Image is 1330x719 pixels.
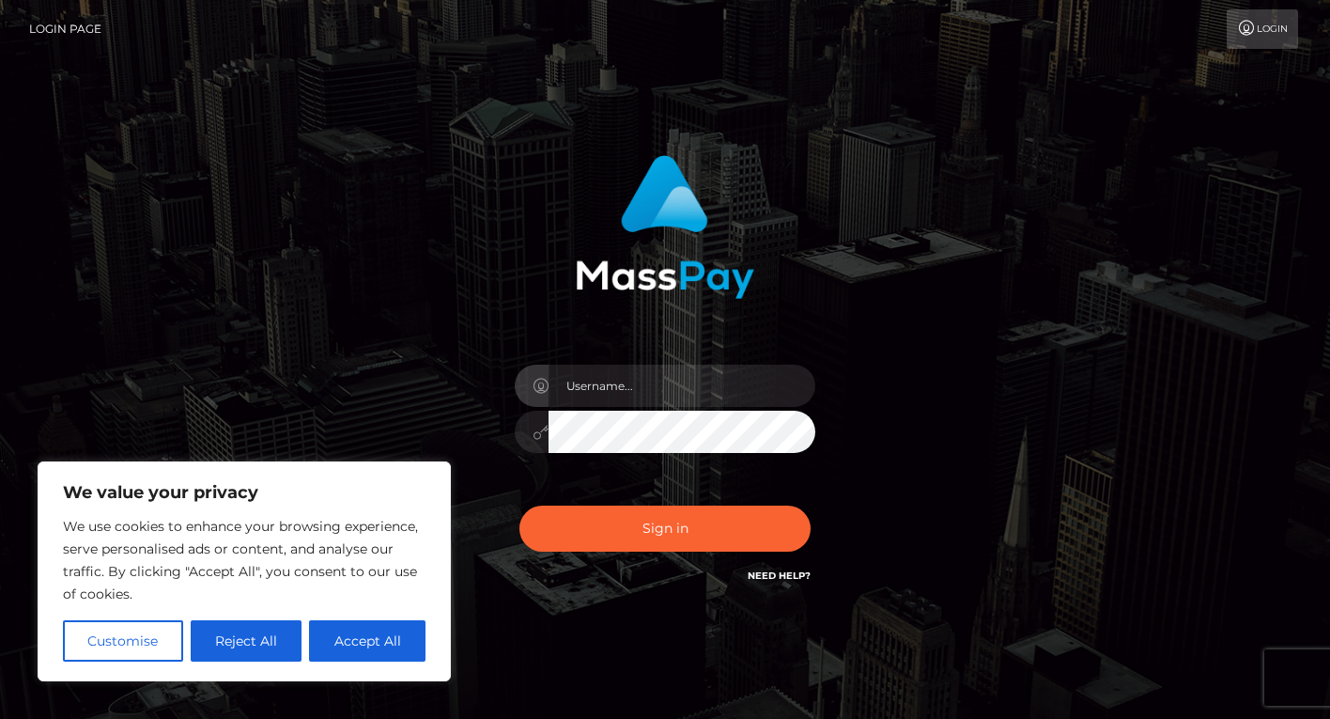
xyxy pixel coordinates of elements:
[576,155,754,299] img: MassPay Login
[519,506,811,552] button: Sign in
[1227,9,1298,49] a: Login
[748,570,811,582] a: Need Help?
[38,461,451,681] div: We value your privacy
[191,620,302,662] button: Reject All
[63,620,183,662] button: Customise
[309,620,425,662] button: Accept All
[549,365,815,407] input: Username...
[63,515,425,605] p: We use cookies to enhance your browsing experience, serve personalised ads or content, and analys...
[63,481,425,504] p: We value your privacy
[29,9,101,49] a: Login Page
